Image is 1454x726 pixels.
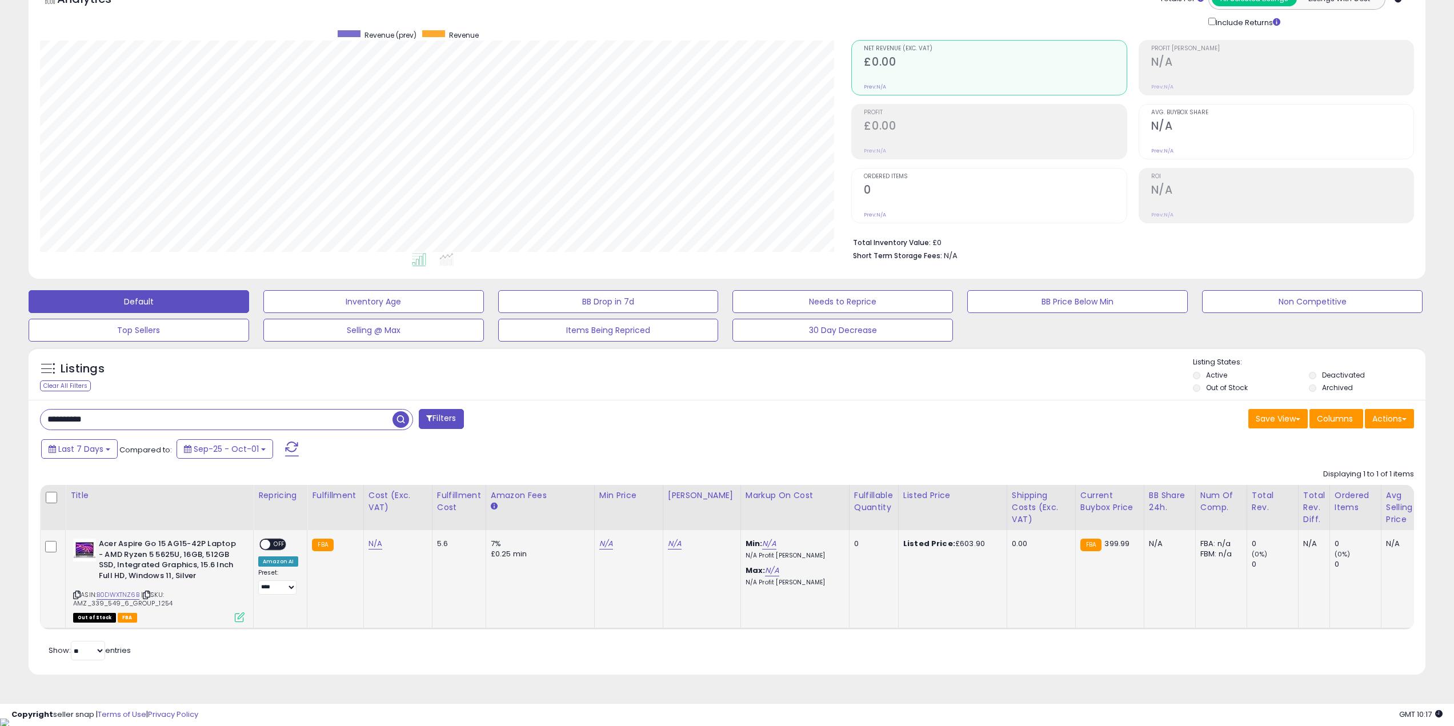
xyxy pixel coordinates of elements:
button: 30 Day Decrease [732,319,953,342]
div: Cost (Exc. VAT) [368,490,427,514]
div: N/A [1149,539,1187,549]
small: Prev: N/A [864,147,886,154]
b: Total Inventory Value: [853,238,931,247]
div: Include Returns [1200,15,1294,29]
button: BB Price Below Min [967,290,1188,313]
div: seller snap | | [11,709,198,720]
b: Acer Aspire Go 15 AG15-42P Laptop - AMD Ryzen 5 5625U, 16GB, 512GB SSD, Integrated Graphics, 15.6... [99,539,238,584]
label: Out of Stock [1206,383,1248,392]
button: Top Sellers [29,319,249,342]
li: £0 [853,235,1405,248]
small: FBA [312,539,333,551]
div: FBA: n/a [1200,539,1238,549]
button: Non Competitive [1202,290,1423,313]
a: N/A [765,565,779,576]
h2: N/A [1151,119,1413,135]
div: Num of Comp. [1200,490,1242,514]
a: N/A [762,538,776,549]
div: N/A [1303,539,1321,549]
div: Markup on Cost [746,490,844,502]
span: Net Revenue (Exc. VAT) [864,46,1126,52]
div: Fulfillment [312,490,358,502]
div: 0 [1252,539,1298,549]
span: OFF [270,540,289,549]
b: Max: [746,565,766,576]
b: Listed Price: [903,538,955,549]
a: N/A [599,538,613,549]
small: (0%) [1252,549,1268,559]
span: Ordered Items [864,174,1126,180]
span: Profit [PERSON_NAME] [1151,46,1413,52]
p: N/A Profit [PERSON_NAME] [746,552,840,560]
div: ASIN: [73,539,245,621]
div: £0.25 min [491,549,586,559]
strong: Copyright [11,709,53,720]
div: FBM: n/a [1200,549,1238,559]
div: Min Price [599,490,658,502]
button: Columns [1309,409,1363,428]
img: 41JxzM9gixL._SL40_.jpg [73,539,96,561]
div: Total Rev. Diff. [1303,490,1325,526]
div: 0 [1335,539,1381,549]
span: Profit [864,110,1126,116]
div: BB Share 24h. [1149,490,1191,514]
div: N/A [1386,539,1424,549]
a: Privacy Policy [148,709,198,720]
div: 0.00 [1012,539,1067,549]
div: Fulfillment Cost [437,490,481,514]
p: N/A Profit [PERSON_NAME] [746,579,840,587]
span: FBA [118,613,137,623]
button: Sep-25 - Oct-01 [177,439,273,459]
button: Items Being Repriced [498,319,719,342]
div: Title [70,490,249,502]
span: | SKU: AMZ_339_549_6_GROUP_1254 [73,590,173,607]
label: Archived [1322,383,1353,392]
h2: £0.00 [864,119,1126,135]
a: N/A [668,538,682,549]
h2: N/A [1151,55,1413,71]
h2: £0.00 [864,55,1126,71]
span: Avg. Buybox Share [1151,110,1413,116]
div: Shipping Costs (Exc. VAT) [1012,490,1071,526]
span: Last 7 Days [58,443,103,455]
small: Prev: N/A [864,211,886,218]
div: Displaying 1 to 1 of 1 items [1323,469,1414,480]
span: Compared to: [119,444,172,455]
div: Avg Selling Price [1386,490,1428,526]
small: Amazon Fees. [491,502,498,512]
span: Sep-25 - Oct-01 [194,443,259,455]
span: Revenue (prev) [364,30,416,40]
div: Ordered Items [1335,490,1376,514]
span: Columns [1317,413,1353,424]
b: Min: [746,538,763,549]
label: Deactivated [1322,370,1365,380]
label: Active [1206,370,1227,380]
p: Listing States: [1193,357,1425,368]
small: Prev: N/A [1151,211,1173,218]
small: (0%) [1335,549,1351,559]
div: Listed Price [903,490,1002,502]
h5: Listings [61,361,105,377]
div: 5.6 [437,539,477,549]
button: Actions [1365,409,1414,428]
div: Repricing [258,490,302,502]
a: B0DWXTNZ6B [97,590,139,600]
button: Selling @ Max [263,319,484,342]
div: Fulfillable Quantity [854,490,894,514]
a: Terms of Use [98,709,146,720]
button: Default [29,290,249,313]
a: N/A [368,538,382,549]
button: Inventory Age [263,290,484,313]
span: 399.99 [1104,538,1129,549]
h2: 0 [864,183,1126,199]
span: Revenue [449,30,479,40]
span: ROI [1151,174,1413,180]
button: Filters [419,409,463,429]
div: £603.90 [903,539,998,549]
div: 7% [491,539,586,549]
div: 0 [1335,559,1381,569]
div: Current Buybox Price [1080,490,1139,514]
span: N/A [944,250,958,261]
th: The percentage added to the cost of goods (COGS) that forms the calculator for Min & Max prices. [740,485,849,530]
span: All listings that are currently out of stock and unavailable for purchase on Amazon [73,613,116,623]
